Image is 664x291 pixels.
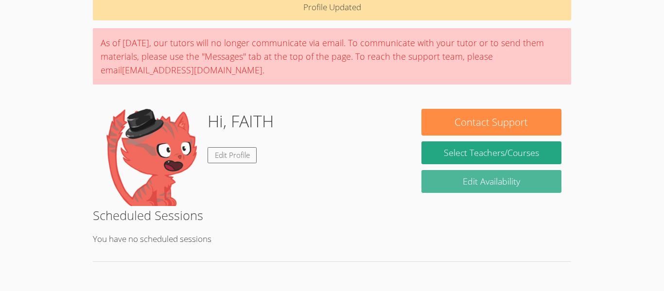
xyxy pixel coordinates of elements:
img: default.png [103,109,200,206]
a: Edit Profile [208,147,257,163]
a: Select Teachers/Courses [421,141,561,164]
a: Edit Availability [421,170,561,193]
button: Contact Support [421,109,561,136]
div: As of [DATE], our tutors will no longer communicate via email. To communicate with your tutor or ... [93,28,571,85]
h2: Scheduled Sessions [93,206,571,224]
h1: Hi, FAITH [208,109,274,134]
p: You have no scheduled sessions [93,232,571,246]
